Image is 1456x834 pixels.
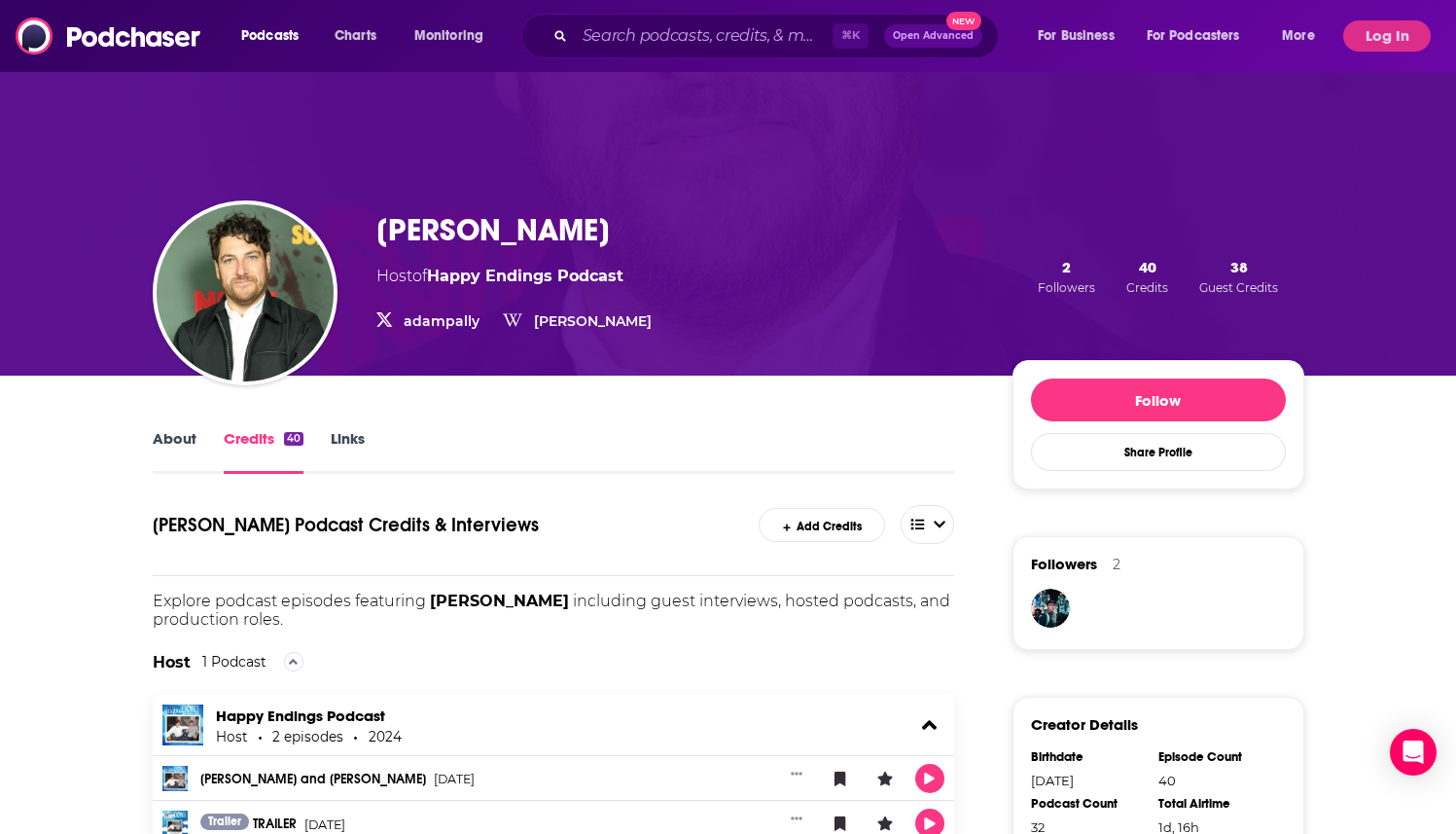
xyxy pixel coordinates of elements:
span: Host [376,267,412,285]
button: 40Credits [1120,257,1174,296]
span: Podcasts [241,22,299,50]
img: Podchaser - Follow, Share and Rate Podcasts [16,18,202,54]
button: Open AdvancedNew [884,24,982,48]
span: 40 [1139,258,1156,276]
span: ⌘ K [833,23,869,49]
div: The Host is the on-air master of ceremonies of the podcast and a consistent presence on every epi... [153,629,955,695]
button: Show More Button [783,764,810,783]
div: 40 [1158,773,1273,788]
img: alexlisov [1031,589,1070,628]
a: [PERSON_NAME] and [PERSON_NAME] [200,773,426,786]
div: Search podcasts, credits, & more... [540,14,1017,58]
button: Follow [1031,379,1286,421]
img: Adam Pally [157,204,334,381]
span: [DATE] [434,773,475,786]
button: Bookmark Episode [826,764,855,793]
div: 1 Podcast [202,653,266,671]
div: Add Credits [759,508,884,542]
span: Followers [1038,280,1095,295]
div: [DATE] [1031,773,1146,788]
h3: [PERSON_NAME] [376,211,610,249]
div: 40 [284,432,303,446]
span: 2 [1062,258,1071,276]
img: David Caspe and Jonathan Groff [162,766,188,791]
span: of [412,267,623,285]
div: 2 [1113,556,1120,573]
span: Guest Credits [1199,280,1278,295]
span: Credits [1126,280,1168,295]
span: More [1282,22,1315,50]
button: Log In [1343,20,1431,52]
div: Open Intercom Messenger [1390,729,1437,776]
div: Host 2 episodes 2024 [216,729,402,744]
button: open menu [1134,20,1268,52]
button: Play [915,764,944,793]
button: Share Profile [1031,433,1286,471]
h2: Host [153,653,191,671]
span: For Business [1038,22,1115,50]
button: Leave a Rating [870,764,900,793]
button: 2Followers [1032,257,1101,296]
a: Charts [322,20,388,52]
div: Podcast Count [1031,796,1146,812]
button: open menu [1268,20,1339,52]
span: For Podcasters [1147,22,1240,50]
span: Open Advanced [893,31,974,41]
a: Links [331,429,365,474]
img: Happy Endings Podcast [162,705,203,745]
button: Show More Button [783,809,810,828]
button: open menu [401,20,509,52]
p: Explore podcast episodes featuring including guest interviews, hosted podcasts, and production ro... [153,592,955,629]
span: [PERSON_NAME] [430,592,569,610]
a: [PERSON_NAME] [534,312,652,330]
a: Credits40 [224,429,303,474]
span: New [946,12,981,30]
button: 38Guest Credits [1193,257,1284,296]
span: Monitoring [414,22,483,50]
div: Total Airtime [1158,796,1273,812]
button: open menu [901,505,955,544]
span: Trailer [208,816,241,827]
button: open menu [228,20,324,52]
h3: Creator Details [1031,715,1138,734]
h1: Adam Pally's Podcast Credits & Interviews [153,505,722,544]
span: Charts [335,22,376,50]
span: 38 [1230,258,1248,276]
a: About [153,429,196,474]
a: Happy Endings Podcast [427,267,623,285]
div: Birthdate [1031,749,1146,765]
div: Episode Count [1158,749,1273,765]
span: Followers [1031,555,1097,573]
a: adampally [404,312,479,330]
a: Happy Endings Podcast [216,707,385,725]
button: open menu [1024,20,1139,52]
input: Search podcasts, credits, & more... [575,20,833,52]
